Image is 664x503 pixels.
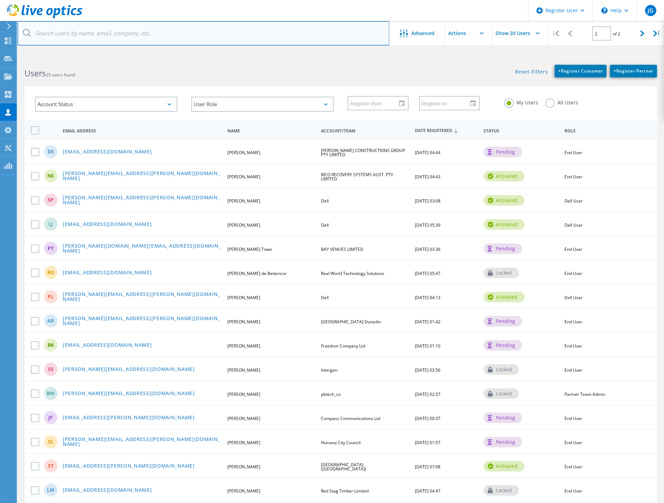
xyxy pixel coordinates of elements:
[601,7,608,14] svg: \n
[321,147,405,158] span: [PERSON_NAME] CONSTRUCTIONS GROUP PTY LIMITED
[484,485,519,496] div: locked
[321,488,369,494] span: Red Stag Timber Limited
[227,270,287,276] span: [PERSON_NAME] de Bettencor
[415,367,440,373] span: [DATE] 03:56
[564,295,583,301] span: Dell User
[348,96,403,110] input: Register from
[227,440,260,446] span: [PERSON_NAME]
[504,98,538,105] label: My Users
[564,246,582,252] span: End User
[558,68,603,74] span: Register Customer
[321,343,365,349] span: Fraedom Company Ltd
[545,98,578,105] label: All Users
[548,21,563,46] div: |
[415,391,440,397] span: [DATE] 02:57
[484,147,522,157] div: pending
[564,440,582,446] span: End User
[420,96,474,110] input: Register to
[47,391,55,396] span: BW
[48,198,54,202] span: SP
[191,97,334,112] div: User Role
[227,367,260,373] span: [PERSON_NAME]
[484,292,525,302] div: activated
[227,464,260,470] span: [PERSON_NAME]
[415,198,440,204] span: [DATE] 03:08
[227,174,260,180] span: [PERSON_NAME]
[415,295,440,301] span: [DATE] 04:13
[555,65,607,77] a: +Register Customer
[321,270,384,276] span: Real World Technology Solutions
[48,294,54,299] span: PL
[63,129,221,133] span: Email Address
[564,343,582,349] span: End User
[411,31,434,36] span: Advanced
[484,364,519,375] div: locked
[484,316,522,326] div: pending
[48,246,54,251] span: PT
[415,270,440,276] span: [DATE] 05:47
[558,68,561,74] b: +
[564,270,582,276] span: End User
[614,68,616,74] b: +
[227,198,260,204] span: [PERSON_NAME]
[415,440,440,446] span: [DATE] 01:57
[63,488,152,494] a: [EMAIL_ADDRESS][DOMAIN_NAME]
[48,343,54,347] span: BK
[321,462,366,472] span: [GEOGRAPHIC_DATA] ([GEOGRAPHIC_DATA])
[564,319,582,325] span: End User
[227,488,260,494] span: [PERSON_NAME]
[227,343,260,349] span: [PERSON_NAME]
[25,68,46,79] b: Users
[564,150,582,156] span: End User
[47,270,54,275] span: Rd
[63,243,221,254] a: [PERSON_NAME][DOMAIN_NAME][EMAIL_ADDRESS][DOMAIN_NAME]
[321,172,394,182] span: RICO RECOVERY SYSTEMS AUST. PTY. LIMITED
[415,246,440,252] span: [DATE] 03:36
[63,415,195,421] a: [EMAIL_ADDRESS][PERSON_NAME][DOMAIN_NAME]
[46,72,75,78] span: 25 users found
[564,488,582,494] span: End User
[227,129,315,133] span: Name
[47,318,54,323] span: AR
[484,129,559,133] span: Status
[564,391,605,397] span: Partner Team Admin
[564,367,582,373] span: End User
[321,367,337,373] span: Intergen
[63,195,221,206] a: [PERSON_NAME][EMAIL_ADDRESS][PERSON_NAME][DOMAIN_NAME]
[227,319,260,325] span: [PERSON_NAME]
[484,219,525,230] div: activated
[227,246,272,252] span: [PERSON_NAME] Town
[63,222,152,228] a: [EMAIL_ADDRESS][DOMAIN_NAME]
[63,437,221,448] a: [PERSON_NAME][EMAIL_ADDRESS][PERSON_NAME][DOMAIN_NAME]
[610,65,657,77] a: +Register Partner
[564,222,583,228] span: Dell User
[227,222,260,228] span: [PERSON_NAME]
[564,415,582,421] span: End User
[415,174,440,180] span: [DATE] 04:43
[564,198,583,204] span: Dell User
[415,222,440,228] span: [DATE] 05:39
[18,21,389,46] input: Search users by name, email, company, etc.
[48,415,53,420] span: JF
[48,149,54,154] span: DS
[321,319,381,325] span: [GEOGRAPHIC_DATA] Dunedin
[7,15,82,20] a: Live Optics Dashboard
[415,343,440,349] span: [DATE] 01:10
[484,195,525,206] div: activated
[415,488,440,494] span: [DATE] 04:47
[227,415,260,421] span: [PERSON_NAME]
[321,129,409,133] span: Account/Team
[564,174,582,180] span: End User
[321,295,329,301] span: Dell
[63,171,221,182] a: [PERSON_NAME][EMAIL_ADDRESS][PERSON_NAME][DOMAIN_NAME]
[484,268,519,278] div: locked
[484,340,522,351] div: pending
[63,343,152,349] a: [EMAIL_ADDRESS][DOMAIN_NAME]
[515,69,548,75] a: Reset Filters
[321,440,361,446] span: Hurunui City Council
[321,198,329,204] span: Dell
[321,246,363,252] span: BAY VENUES LIMITED
[63,463,195,469] a: [EMAIL_ADDRESS][PERSON_NAME][DOMAIN_NAME]
[63,391,195,397] a: [PERSON_NAME][EMAIL_ADDRESS][DOMAIN_NAME]
[484,243,522,254] div: pending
